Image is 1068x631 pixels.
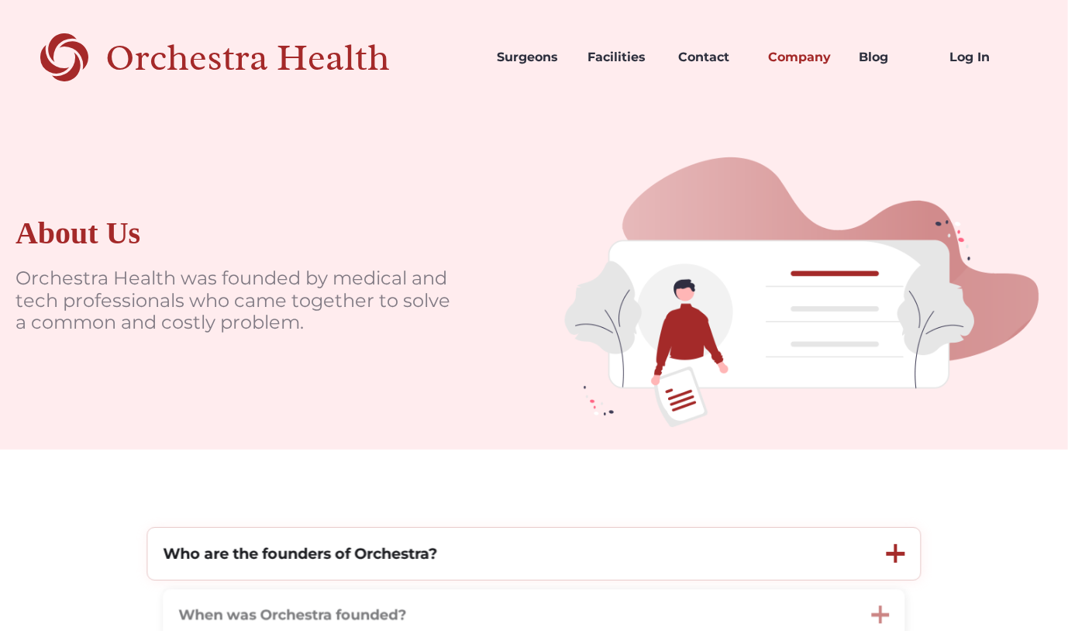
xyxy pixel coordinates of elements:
strong: When was Orchestra founded? [178,605,406,623]
a: Facilities [575,31,666,84]
a: Blog [846,31,937,84]
div: Orchestra Health [105,42,444,74]
a: Company [756,31,847,84]
a: Surgeons [485,31,576,84]
a: home [40,31,444,84]
p: Orchestra Health was founded by medical and tech professionals who came together to solve a commo... [16,267,456,334]
a: Contact [666,31,756,84]
div: About Us [16,215,140,252]
img: doctors [534,115,1068,450]
strong: Who are the founders of Orchestra? [163,544,437,563]
a: Log In [937,31,1028,84]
